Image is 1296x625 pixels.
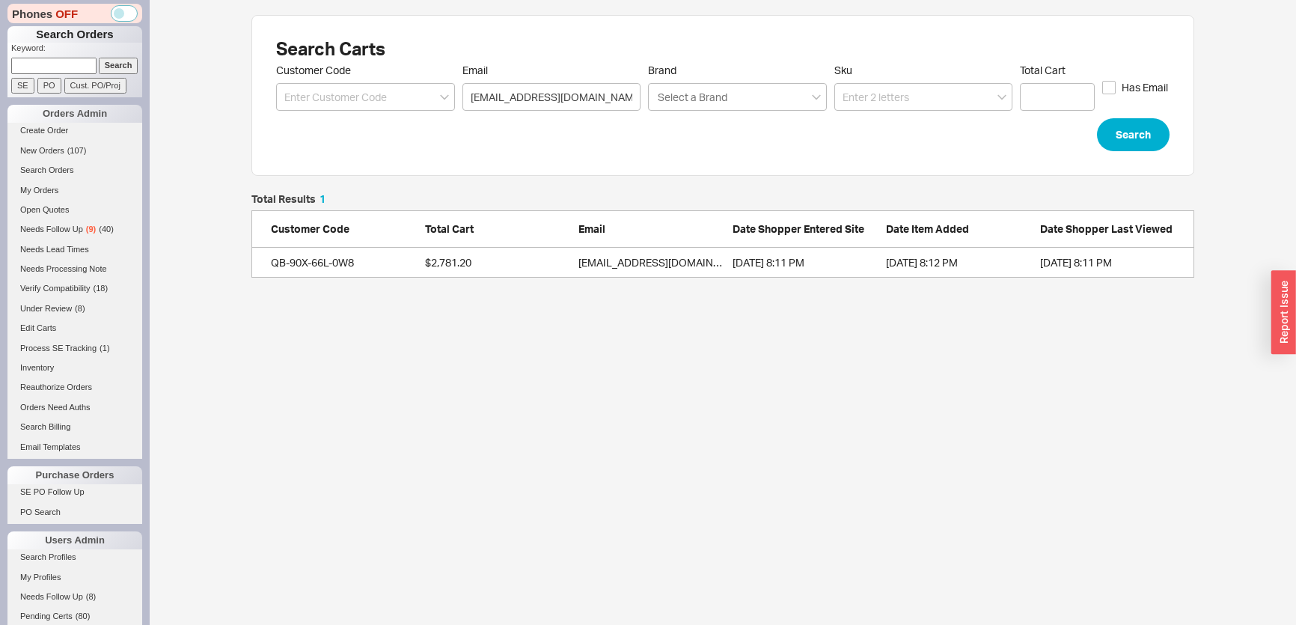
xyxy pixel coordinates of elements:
[462,64,641,77] span: Email
[320,192,325,205] span: 1
[578,222,605,235] span: Email
[425,222,474,235] span: Total Cart
[271,255,368,270] div: QB-90X-66L-0W8
[86,592,96,601] span: ( 8 )
[20,225,83,234] span: Needs Follow Up
[75,304,85,313] span: ( 8 )
[886,255,1033,270] div: 9/17/25 8:12 PM
[7,202,142,218] a: Open Quotes
[271,256,368,269] a: QB-90X-66L-0W8
[425,256,471,269] span: $2,781.20
[94,284,108,293] span: ( 18 )
[276,64,351,76] span: Customer Code
[1040,255,1187,270] div: 9/17/25 8:11 PM
[733,255,879,270] div: 9/17/25 8:11 PM
[37,78,61,94] input: PO
[20,264,107,273] span: Needs Processing Note
[834,64,852,76] span: Sku
[462,83,641,111] input: Email
[7,419,142,435] a: Search Billing
[7,504,142,520] a: PO Search
[7,379,142,395] a: Reauthorize Orders
[276,40,1170,58] h1: Search Carts
[7,609,142,624] a: Pending Certs(80)
[7,549,142,565] a: Search Profiles
[7,466,142,484] div: Purchase Orders
[7,105,142,123] div: Orders Admin
[251,248,1194,278] a: QB-90X-66L-0W8$2,781.20[EMAIL_ADDRESS][DOMAIN_NAME][DATE] 8:11 PM[DATE] 8:12 PM[DATE] 8:11 PM
[7,341,142,356] a: Process SE Tracking(1)
[440,94,449,100] svg: open menu
[11,78,34,94] input: SE
[1116,126,1151,144] span: Search
[7,439,142,455] a: Email Templates
[7,531,142,549] div: Users Admin
[1020,83,1095,111] input: Total Cart
[86,225,96,234] span: ( 9 )
[7,123,142,138] a: Create Order
[7,162,142,178] a: Search Orders
[1097,118,1170,151] button: Search
[834,83,1013,111] input: Enter 2 letters
[648,64,676,76] span: Brand
[20,304,72,313] span: Under Review
[7,242,142,257] a: Needs Lead Times
[20,592,83,601] span: Needs Follow Up
[99,58,138,73] input: Search
[276,83,455,111] input: Enter Customer Code
[20,284,91,293] span: Verify Compatibility
[7,301,142,317] a: Under Review(8)
[100,344,109,353] span: ( 1 )
[7,360,142,376] a: Inventory
[7,320,142,336] a: Edit Carts
[251,248,1194,278] div: grid
[7,26,142,43] h1: Search Orders
[7,484,142,500] a: SE PO Follow Up
[7,261,142,277] a: Needs Processing Note
[1020,64,1095,77] span: Total Cart
[7,281,142,296] a: Verify Compatibility(18)
[20,146,64,155] span: New Orders
[578,255,725,270] div: theleafandloomny@gmail.com
[1040,222,1173,235] span: Date Shopper Last Viewed
[997,94,1006,100] svg: open menu
[733,222,864,235] span: Date Shopper Entered Site
[886,222,969,235] span: Date Item Added
[64,78,126,94] input: Cust. PO/Proj
[251,194,325,204] h5: Total Results
[7,183,142,198] a: My Orders
[7,570,142,585] a: My Profiles
[55,6,78,22] span: OFF
[1122,80,1168,95] span: Has Email
[7,4,142,23] div: Phones
[7,400,142,415] a: Orders Need Auths
[20,344,97,353] span: Process SE Tracking
[271,222,349,235] span: Customer Code
[1102,81,1116,94] input: Has Email
[7,222,142,237] a: Needs Follow Up(9)(40)
[7,589,142,605] a: Needs Follow Up(8)
[7,143,142,159] a: New Orders(107)
[20,612,73,621] span: Pending Certs
[76,612,91,621] span: ( 80 )
[656,88,730,106] input: Brand
[67,146,87,155] span: ( 107 )
[99,225,114,234] span: ( 40 )
[11,43,142,58] p: Keyword:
